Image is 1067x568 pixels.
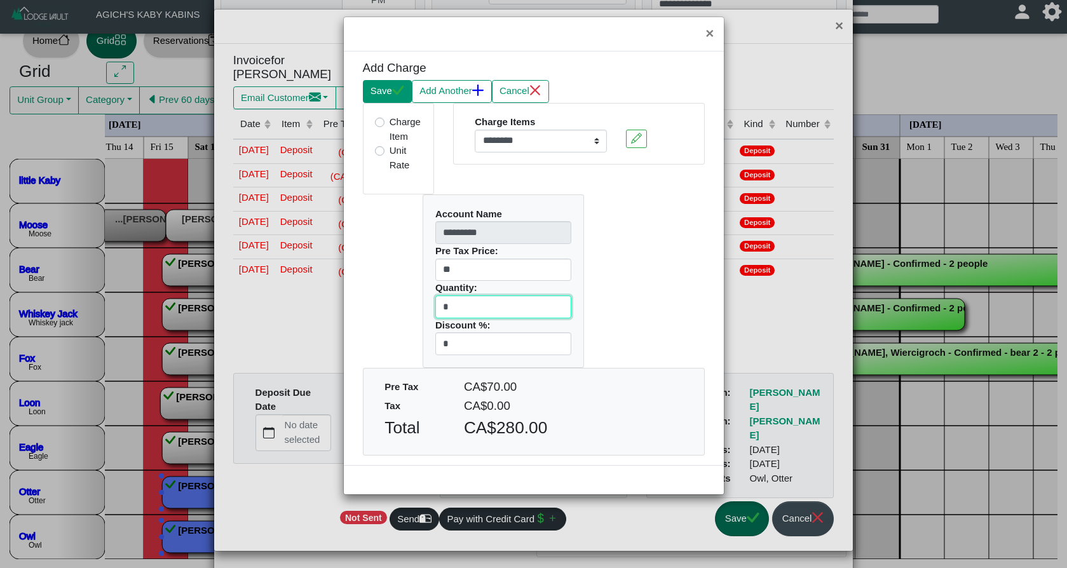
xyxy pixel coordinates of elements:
[529,85,541,97] svg: x
[435,320,491,330] b: Discount %:
[392,85,404,97] svg: check
[435,282,477,293] b: Quantity:
[475,116,535,127] b: Charge Items
[384,418,445,438] h3: Total
[390,144,421,172] label: Unit Rate
[464,399,683,414] h5: CA$0.00
[390,115,421,144] label: Charge Item
[435,245,498,256] b: Pre Tax Price:
[696,17,723,51] button: Close
[626,130,647,148] button: pencil
[464,380,683,395] h5: CA$70.00
[363,61,524,76] h5: Add Charge
[384,381,418,392] b: Pre Tax
[384,400,400,411] b: Tax
[363,80,412,103] button: Savecheck
[631,133,641,143] svg: pencil
[492,80,549,103] button: Cancelx
[412,80,492,103] button: Add Anotherplus
[435,208,502,219] b: Account Name
[464,418,683,438] h3: CA$280.00
[472,85,484,97] svg: plus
